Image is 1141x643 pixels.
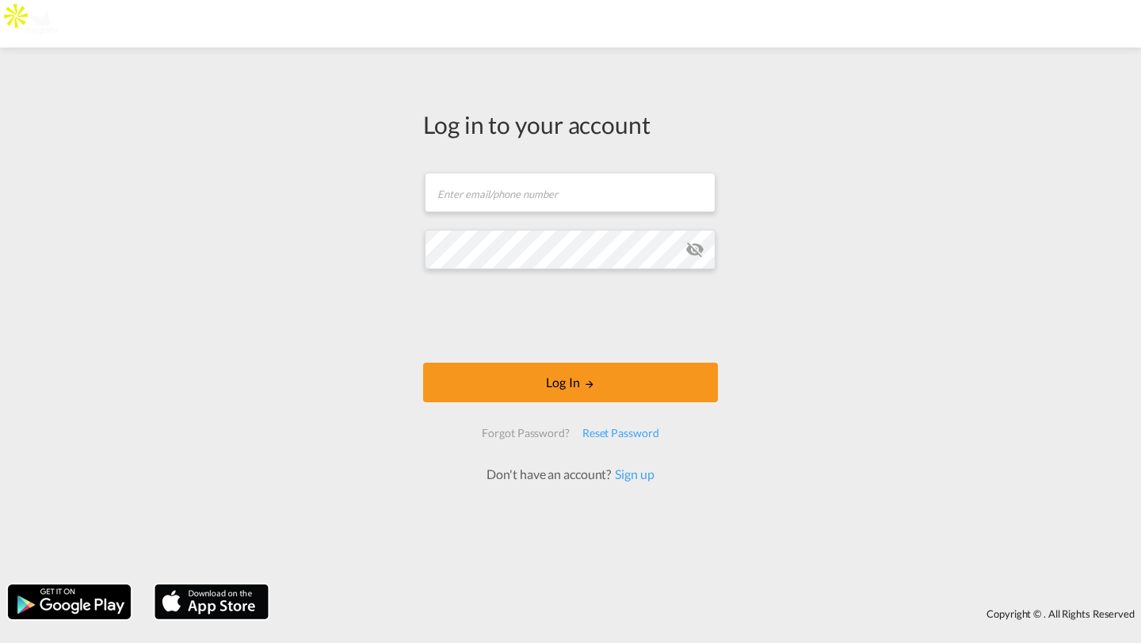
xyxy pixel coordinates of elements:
[277,600,1141,627] div: Copyright © . All Rights Reserved
[423,108,718,141] div: Log in to your account
[425,173,716,212] input: Enter email/phone number
[576,419,666,447] div: Reset Password
[423,363,718,402] button: LOGIN
[475,419,575,447] div: Forgot Password?
[6,583,132,621] img: google.png
[685,240,704,259] md-icon: icon-eye-off
[450,285,691,347] iframe: reCAPTCHA
[611,466,654,481] a: Sign up
[153,583,270,621] img: apple.png
[469,466,671,483] div: Don't have an account?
